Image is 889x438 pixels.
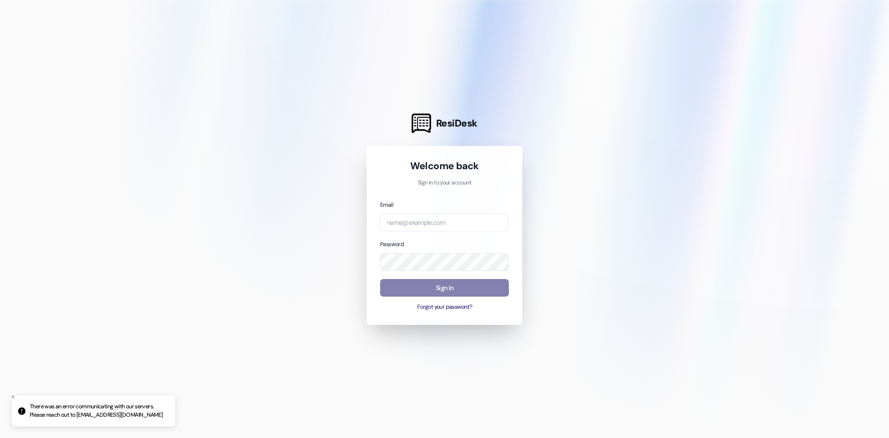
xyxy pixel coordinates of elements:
h1: Welcome back [380,159,509,172]
button: Forgot your password? [380,303,509,311]
input: name@example.com [380,213,509,231]
img: ResiDesk Logo [412,114,431,133]
span: ResiDesk [436,117,477,130]
p: Sign in to your account [380,179,509,187]
p: There was an error communicating with our servers. Please reach out to [EMAIL_ADDRESS][DOMAIN_NAME] [30,403,168,419]
button: Close toast [8,392,18,401]
label: Email [380,201,393,209]
label: Password [380,241,404,248]
button: Sign In [380,279,509,297]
